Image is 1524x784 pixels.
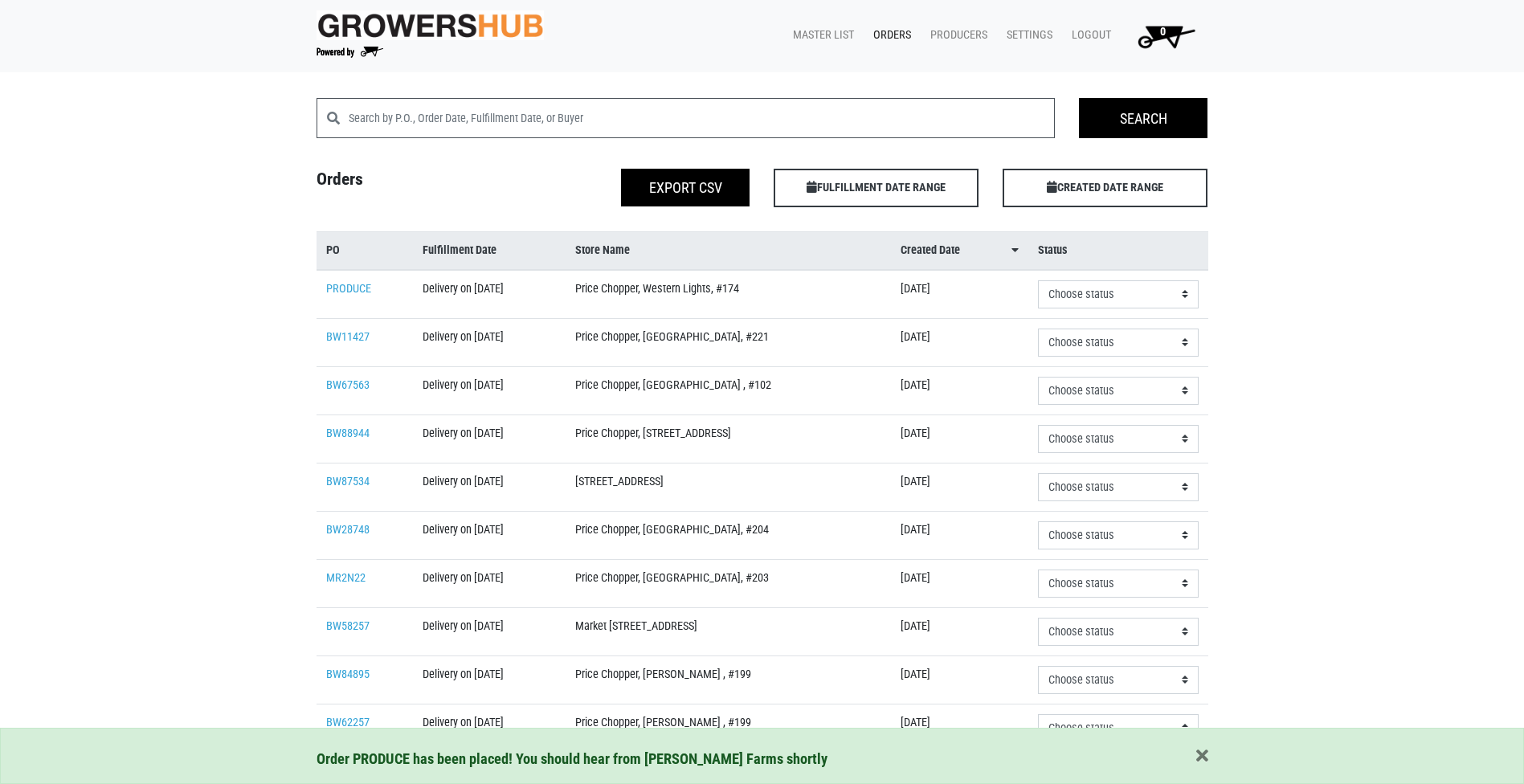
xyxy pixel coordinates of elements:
[326,242,340,259] span: PO
[566,559,891,607] td: Price Chopper, [GEOGRAPHIC_DATA], #203
[566,511,891,559] td: Price Chopper, [GEOGRAPHIC_DATA], #204
[891,704,1028,752] td: [DATE]
[891,270,1028,319] td: [DATE]
[326,378,370,392] a: BW67563
[891,607,1028,655] td: [DATE]
[413,607,565,655] td: Delivery on [DATE]
[413,366,565,414] td: Delivery on [DATE]
[1038,242,1199,259] a: Status
[891,559,1028,607] td: [DATE]
[304,169,533,201] h4: Orders
[1117,20,1208,52] a: 0
[1059,20,1117,51] a: Logout
[994,20,1059,51] a: Settings
[349,98,1056,138] input: Search by P.O., Order Date, Fulfillment Date, or Buyer
[566,414,891,463] td: Price Chopper, [STREET_ADDRESS]
[326,571,366,585] a: MR2N22
[566,463,891,511] td: [STREET_ADDRESS]
[1079,98,1207,138] input: Search
[780,20,860,51] a: Master List
[891,511,1028,559] td: [DATE]
[566,270,891,319] td: Price Chopper, Western Lights, #174
[326,523,370,537] a: BW28748
[326,716,370,729] a: BW62257
[1003,169,1207,207] span: CREATED DATE RANGE
[317,748,1208,770] div: Order PRODUCE has been placed! You should hear from [PERSON_NAME] Farms shortly
[621,169,750,206] button: Export CSV
[566,704,891,752] td: Price Chopper, [PERSON_NAME] , #199
[413,559,565,607] td: Delivery on [DATE]
[317,10,545,40] img: original-fc7597fdc6adbb9d0e2ae620e786d1a2.jpg
[1038,242,1068,259] span: Status
[860,20,917,51] a: Orders
[891,318,1028,366] td: [DATE]
[891,655,1028,704] td: [DATE]
[566,366,891,414] td: Price Chopper, [GEOGRAPHIC_DATA] , #102
[1130,20,1202,52] img: Cart
[891,414,1028,463] td: [DATE]
[774,169,979,207] span: FULFILLMENT DATE RANGE
[891,366,1028,414] td: [DATE]
[317,47,383,58] img: Powered by Big Wheelbarrow
[413,463,565,511] td: Delivery on [DATE]
[413,511,565,559] td: Delivery on [DATE]
[326,668,370,681] a: BW84895
[326,242,404,259] a: PO
[423,242,496,259] span: Fulfillment Date
[326,282,371,296] a: PRODUCE
[891,463,1028,511] td: [DATE]
[917,20,994,51] a: Producers
[413,270,565,319] td: Delivery on [DATE]
[575,242,630,259] span: Store Name
[423,242,555,259] a: Fulfillment Date
[326,619,370,633] a: BW58257
[901,242,960,259] span: Created Date
[326,475,370,488] a: BW87534
[575,242,881,259] a: Store Name
[566,318,891,366] td: Price Chopper, [GEOGRAPHIC_DATA], #221
[326,427,370,440] a: BW88944
[1160,25,1166,39] span: 0
[901,242,1019,259] a: Created Date
[413,414,565,463] td: Delivery on [DATE]
[566,655,891,704] td: Price Chopper, [PERSON_NAME] , #199
[413,704,565,752] td: Delivery on [DATE]
[413,655,565,704] td: Delivery on [DATE]
[413,318,565,366] td: Delivery on [DATE]
[566,607,891,655] td: Market [STREET_ADDRESS]
[326,330,370,344] a: BW11427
